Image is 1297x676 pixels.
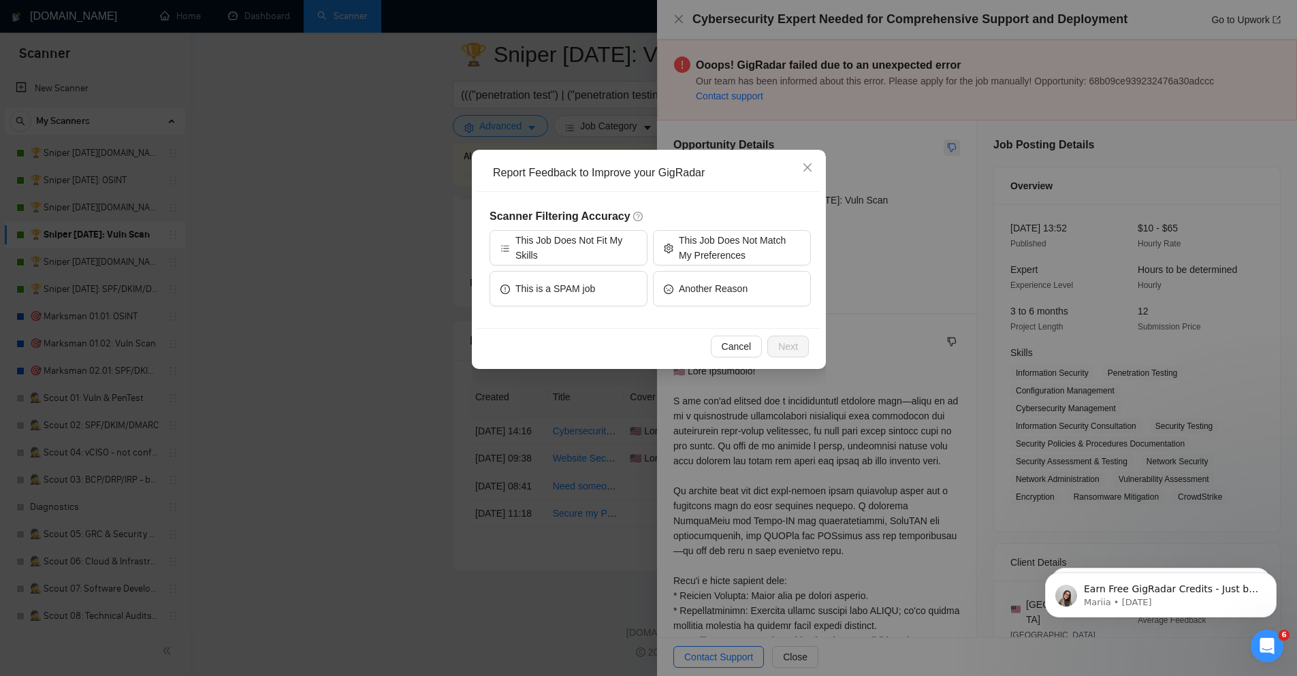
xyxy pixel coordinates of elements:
[653,230,811,265] button: settingThis Job Does Not Match My Preferences
[500,242,510,253] span: bars
[515,233,637,263] span: This Job Does Not Fit My Skills
[490,271,647,306] button: exclamation-circleThis is a SPAM job
[710,336,762,357] button: Cancel
[664,242,673,253] span: setting
[493,165,814,180] div: Report Feedback to Improve your GigRadar
[679,281,748,296] span: Another Reason
[802,162,813,173] span: close
[789,150,826,187] button: Close
[721,339,751,354] span: Cancel
[1279,630,1290,641] span: 6
[490,230,647,265] button: barsThis Job Does Not Fit My Skills
[515,281,595,296] span: This is a SPAM job
[679,233,800,263] span: This Job Does Not Match My Preferences
[767,336,809,357] button: Next
[633,211,643,222] span: question-circle
[490,208,811,225] h5: Scanner Filtering Accuracy
[1025,544,1297,639] iframe: Intercom notifications message
[664,283,673,293] span: frown
[1251,630,1283,662] iframe: Intercom live chat
[653,271,811,306] button: frownAnother Reason
[500,283,510,293] span: exclamation-circle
